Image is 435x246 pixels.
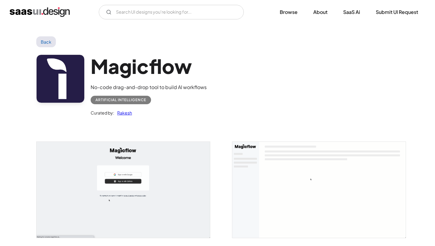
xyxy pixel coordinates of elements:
a: open lightbox [232,142,406,238]
a: home [10,7,70,17]
input: Search UI designs you're looking for... [99,5,244,19]
a: About [306,5,335,19]
form: Email Form [99,5,244,19]
a: open lightbox [37,142,210,238]
img: 641ef534927bd5d0160a6718_Magicflow%20-%20Welcome%20Sign%20in.png [37,142,210,238]
div: Curated by: [91,109,114,116]
a: SaaS Ai [336,5,367,19]
h1: Magicflow [91,55,207,78]
a: Rakesh [114,109,132,116]
img: 641ef534ce09cd3b1f3a11f6_Magicflow%20-%20Loading%20Screen.png [232,142,406,238]
div: Artificial Intelligence [95,96,146,104]
div: No-code drag-and-drop tool to build AI workflows [91,84,207,91]
a: Browse [272,5,305,19]
a: Submit UI Request [369,5,425,19]
a: Back [36,36,56,47]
